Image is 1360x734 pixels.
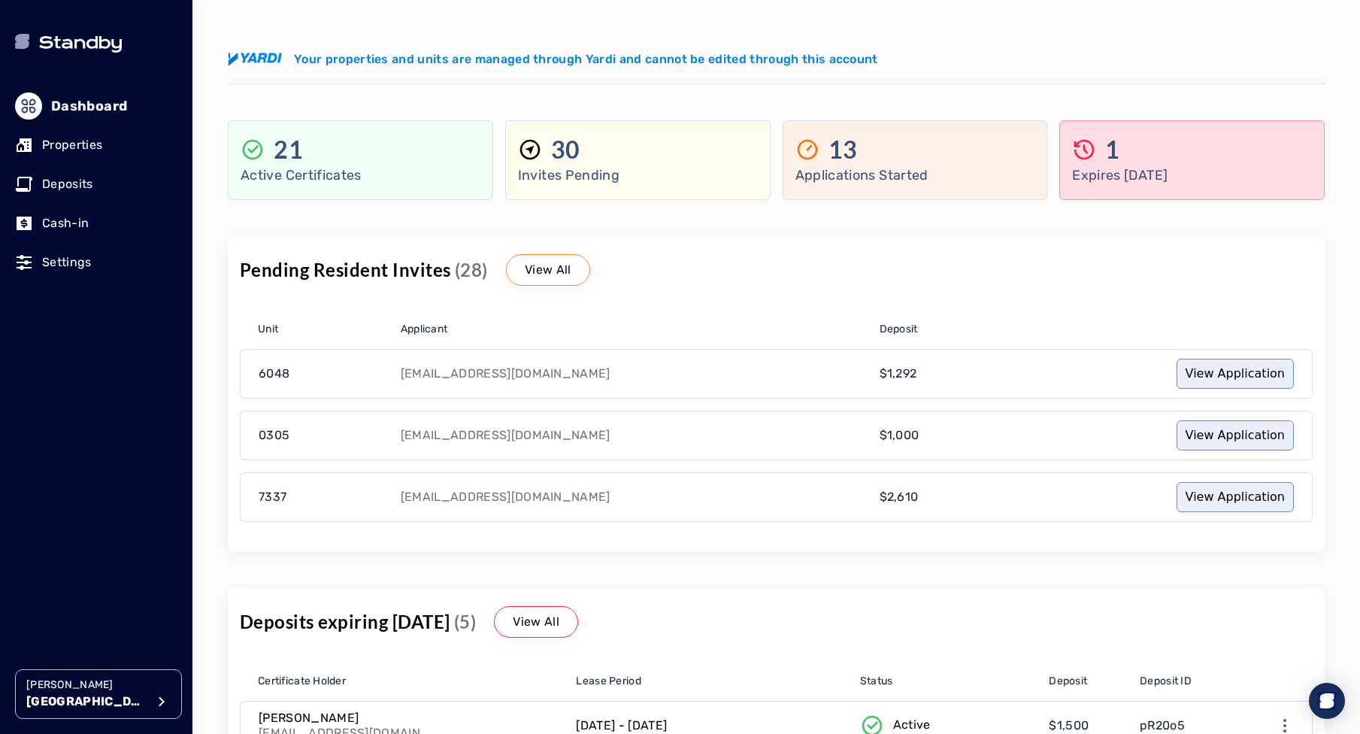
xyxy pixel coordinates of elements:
span: (28) [455,259,488,281]
p: Your properties and units are managed through Yardi and cannot be edited through this account [294,50,878,68]
a: View Application [1177,482,1294,512]
p: 6048 [259,365,289,383]
span: Lease Period [576,674,641,689]
p: View All [513,613,559,631]
p: [PERSON_NAME] [26,678,147,693]
p: Dashboard [51,96,127,117]
a: View All [494,606,578,638]
p: Active [893,716,931,734]
a: Cash-in [15,207,177,240]
span: Applicant [401,322,448,337]
p: 7337 [259,488,286,506]
p: $1,000 [880,426,919,444]
p: [EMAIL_ADDRESS][DOMAIN_NAME] [401,429,610,441]
p: Cash-in [42,214,89,232]
p: 1 [1105,135,1120,165]
a: Dashboard [15,89,177,123]
a: View Application [1177,359,1294,389]
p: Active Certificates [241,165,480,186]
p: Expires [DATE] [1072,165,1312,186]
p: 13 [828,135,858,165]
span: Deposit [880,322,918,337]
p: Applications Started [795,165,1035,186]
img: yardi [228,53,282,66]
span: Deposit [1049,674,1087,689]
p: Properties [42,136,102,154]
a: View Application [1177,420,1294,450]
p: [EMAIL_ADDRESS][DOMAIN_NAME] [401,368,610,380]
span: Status [860,674,893,689]
span: Deposit ID [1140,674,1192,689]
p: [EMAIL_ADDRESS][DOMAIN_NAME] [401,491,610,503]
span: Unit [258,322,278,337]
a: View All [506,254,590,286]
p: Deposits expiring [DATE] [240,610,476,634]
p: [GEOGRAPHIC_DATA] [26,693,147,711]
a: Deposits [15,168,177,201]
p: View All [525,261,571,279]
p: Pending Resident Invites [240,258,488,282]
p: 21 [274,135,303,165]
p: 30 [551,135,580,165]
p: [PERSON_NAME] [259,711,439,726]
a: Settings [15,246,177,279]
p: Invites Pending [518,165,758,186]
p: Settings [42,253,92,271]
p: $1,292 [880,365,917,383]
div: Open Intercom Messenger [1309,683,1345,719]
p: $2,610 [880,488,919,506]
p: 0305 [259,426,289,444]
span: (5) [454,611,476,632]
span: Certificate Holder [258,674,346,689]
a: Properties [15,129,177,162]
button: [PERSON_NAME][GEOGRAPHIC_DATA] [15,669,182,719]
p: Deposits [42,175,93,193]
